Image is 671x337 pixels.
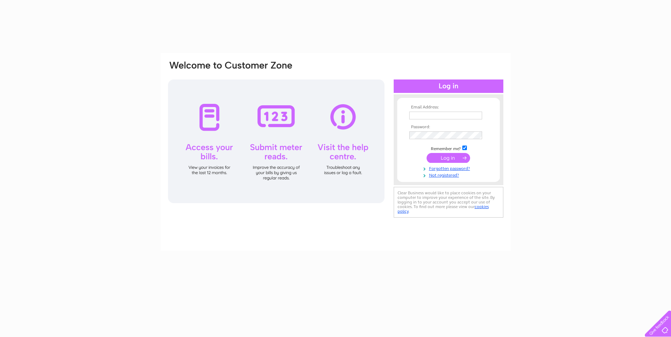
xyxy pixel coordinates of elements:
[407,105,490,110] th: Email Address:
[409,165,490,171] a: Forgotten password?
[407,144,490,152] td: Remember me?
[394,187,503,218] div: Clear Business would like to place cookies on your computer to improve your experience of the sit...
[407,125,490,130] th: Password:
[409,171,490,178] a: Not registered?
[427,153,470,163] input: Submit
[398,204,489,214] a: cookies policy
